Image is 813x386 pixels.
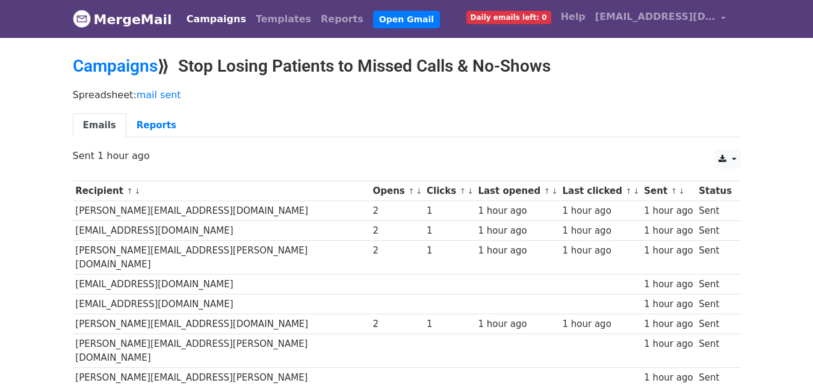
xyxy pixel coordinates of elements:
a: ↑ [408,187,415,196]
div: 2 [373,244,421,258]
div: 2 [373,224,421,238]
td: Sent [696,314,734,334]
a: ↓ [416,187,422,196]
div: 1 hour ago [562,244,638,258]
th: Clicks [424,181,475,201]
td: [EMAIL_ADDRESS][DOMAIN_NAME] [73,294,370,314]
h2: ⟫ Stop Losing Patients to Missed Calls & No-Shows [73,56,741,76]
td: [EMAIL_ADDRESS][DOMAIN_NAME] [73,274,370,294]
a: ↑ [459,187,466,196]
td: Sent [696,274,734,294]
div: 1 hour ago [644,371,693,385]
p: Spreadsheet: [73,89,741,101]
a: ↑ [126,187,133,196]
th: Last clicked [560,181,641,201]
a: mail sent [137,89,181,101]
td: Sent [696,241,734,275]
a: Open Gmail [373,11,440,28]
div: 1 [427,224,472,238]
div: 1 hour ago [478,317,556,331]
div: 1 hour ago [478,244,556,258]
a: Daily emails left: 0 [462,5,556,29]
td: Sent [696,334,734,368]
div: 1 [427,244,472,258]
img: MergeMail logo [73,10,91,28]
div: 1 hour ago [478,224,556,238]
a: ↓ [678,187,685,196]
div: 1 hour ago [562,204,638,218]
div: 1 [427,204,472,218]
div: 1 hour ago [644,337,693,351]
a: ↓ [134,187,141,196]
div: 1 hour ago [644,317,693,331]
span: [EMAIL_ADDRESS][DOMAIN_NAME] [595,10,716,24]
td: [PERSON_NAME][EMAIL_ADDRESS][PERSON_NAME][DOMAIN_NAME] [73,241,370,275]
div: 1 [427,317,472,331]
a: [EMAIL_ADDRESS][DOMAIN_NAME] [590,5,731,33]
a: Help [556,5,590,29]
a: MergeMail [73,7,172,32]
p: Sent 1 hour ago [73,149,741,162]
a: Reports [126,113,187,138]
a: ↑ [670,187,677,196]
th: Status [696,181,734,201]
span: Daily emails left: 0 [466,11,551,24]
th: Recipient [73,181,370,201]
td: Sent [696,221,734,241]
div: 1 hour ago [644,244,693,258]
th: Last opened [475,181,560,201]
a: ↓ [467,187,474,196]
a: ↑ [625,187,632,196]
td: [PERSON_NAME][EMAIL_ADDRESS][DOMAIN_NAME] [73,314,370,334]
a: Campaigns [73,56,158,76]
div: 1 hour ago [644,224,693,238]
a: Templates [251,7,316,31]
td: [EMAIL_ADDRESS][DOMAIN_NAME] [73,221,370,241]
td: Sent [696,294,734,314]
a: ↑ [543,187,550,196]
div: 1 hour ago [562,224,638,238]
th: Sent [641,181,696,201]
div: 1 hour ago [562,317,638,331]
div: 1 hour ago [644,278,693,291]
a: ↓ [551,187,558,196]
a: ↓ [633,187,640,196]
td: Sent [696,201,734,221]
a: Campaigns [182,7,251,31]
a: Emails [73,113,126,138]
a: Reports [316,7,368,31]
div: 1 hour ago [478,204,556,218]
td: [PERSON_NAME][EMAIL_ADDRESS][DOMAIN_NAME] [73,201,370,221]
th: Opens [370,181,424,201]
td: [PERSON_NAME][EMAIL_ADDRESS][PERSON_NAME][DOMAIN_NAME] [73,334,370,368]
div: 2 [373,317,421,331]
div: 1 hour ago [644,297,693,311]
div: 2 [373,204,421,218]
div: 1 hour ago [644,204,693,218]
